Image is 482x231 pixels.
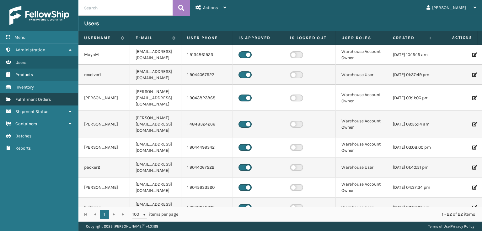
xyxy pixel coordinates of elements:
[181,137,233,157] td: 1 9044499342
[132,211,142,218] span: 100
[472,96,476,100] i: Edit
[130,198,181,218] td: [EMAIL_ADDRESS][DOMAIN_NAME]
[472,205,476,210] i: Edit
[15,85,34,90] span: Inventory
[9,6,69,25] img: logo
[15,60,26,65] span: Users
[472,53,476,57] i: Edit
[78,111,130,137] td: [PERSON_NAME]
[290,35,330,41] label: Is Locked Out
[130,137,181,157] td: [EMAIL_ADDRESS][DOMAIN_NAME]
[472,185,476,190] i: Edit
[387,45,439,65] td: [DATE] 10:15:15 am
[130,157,181,177] td: [EMAIL_ADDRESS][DOMAIN_NAME]
[387,85,439,111] td: [DATE] 03:11:06 pm
[187,35,227,41] label: User phone
[336,137,387,157] td: Warehouse Account Owner
[428,222,474,231] div: |
[78,157,130,177] td: packer2
[84,20,99,27] h3: Users
[336,157,387,177] td: Warehouse User
[100,210,109,219] a: 1
[451,224,474,228] a: Privacy Policy
[336,45,387,65] td: Warehouse Account Owner
[132,210,178,219] span: items per page
[187,211,475,218] div: 1 - 22 of 22 items
[472,165,476,170] i: Edit
[387,137,439,157] td: [DATE] 03:08:00 pm
[15,47,45,53] span: Administration
[15,133,31,139] span: Batches
[14,35,25,40] span: Menu
[472,73,476,77] i: Edit
[181,45,233,65] td: 1 9134861923
[78,198,130,218] td: Exitscan
[336,85,387,111] td: Warehouse Account Owner
[136,35,169,41] label: E-mail
[387,157,439,177] td: [DATE] 01:40:51 pm
[15,109,48,114] span: Shipment Status
[181,157,233,177] td: 1 9044067522
[181,111,233,137] td: 1 4848324266
[336,198,387,218] td: Warehouse User
[130,65,181,85] td: [EMAIL_ADDRESS][DOMAIN_NAME]
[130,177,181,198] td: [EMAIL_ADDRESS][DOMAIN_NAME]
[78,177,130,198] td: [PERSON_NAME]
[472,145,476,150] i: Edit
[15,146,31,151] span: Reports
[387,111,439,137] td: [DATE] 09:35:14 am
[238,35,278,41] label: Is Approved
[428,224,450,228] a: Terms of Use
[387,65,439,85] td: [DATE] 01:37:49 pm
[336,177,387,198] td: Warehouse Account Owner
[78,137,130,157] td: [PERSON_NAME]
[78,65,130,85] td: receiver1
[336,111,387,137] td: Warehouse Account Owner
[472,122,476,126] i: Edit
[86,222,158,231] p: Copyright 2023 [PERSON_NAME]™ v 1.0.188
[341,35,381,41] label: User Roles
[15,97,51,102] span: Fulfillment Orders
[387,177,439,198] td: [DATE] 04:37:34 pm
[78,45,130,65] td: MayaM
[181,85,233,111] td: 1 9043823868
[84,35,118,41] label: Username
[130,45,181,65] td: [EMAIL_ADDRESS][DOMAIN_NAME]
[130,85,181,111] td: [PERSON_NAME][EMAIL_ADDRESS][DOMAIN_NAME]
[15,72,33,77] span: Products
[203,5,218,10] span: Actions
[130,111,181,137] td: [PERSON_NAME][EMAIL_ADDRESS][DOMAIN_NAME]
[181,198,233,218] td: 1 9048942673
[387,198,439,218] td: [DATE] 02:07:27 pm
[181,177,233,198] td: 1 9045633520
[393,35,426,41] label: Created
[432,33,476,43] span: Actions
[15,121,37,126] span: Containers
[181,65,233,85] td: 1 9044067522
[336,65,387,85] td: Warehouse User
[78,85,130,111] td: [PERSON_NAME]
